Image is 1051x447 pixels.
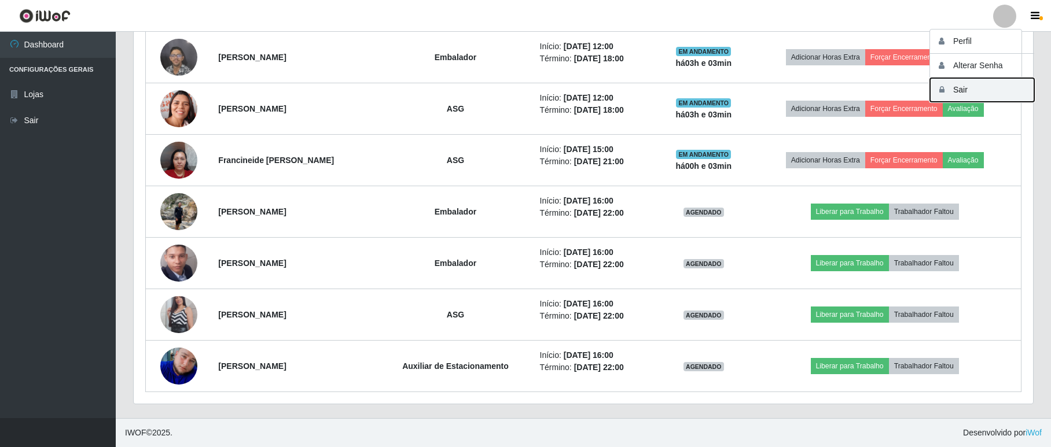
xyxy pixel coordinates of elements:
[218,258,286,268] strong: [PERSON_NAME]
[125,428,146,437] span: IWOF
[683,362,724,371] span: AGENDADO
[889,204,959,220] button: Trabalhador Faltou
[402,361,509,371] strong: Auxiliar de Estacionamento
[160,135,197,184] img: 1735852864597.jpeg
[540,156,652,168] li: Término:
[19,9,71,23] img: CoreUI Logo
[574,105,624,114] time: [DATE] 18:00
[160,32,197,82] img: 1755281483316.jpeg
[218,104,286,113] strong: [PERSON_NAME]
[865,49,943,65] button: Forçar Encerramento
[160,187,197,236] img: 1700098236719.jpeg
[540,310,652,322] li: Término:
[574,54,624,63] time: [DATE] 18:00
[676,47,731,56] span: EM ANDAMENTO
[811,204,889,220] button: Liberar para Trabalho
[447,104,464,113] strong: ASG
[963,427,1042,439] span: Desenvolvido por
[930,29,1034,54] button: Perfil
[540,207,652,219] li: Término:
[435,53,476,62] strong: Embalador
[564,299,613,308] time: [DATE] 16:00
[683,208,724,217] span: AGENDADO
[930,54,1034,78] button: Alterar Senha
[675,58,732,68] strong: há 03 h e 03 min
[160,86,197,132] img: 1691278015351.jpeg
[564,145,613,154] time: [DATE] 15:00
[447,310,464,319] strong: ASG
[540,246,652,258] li: Início:
[540,349,652,361] li: Início:
[786,101,865,117] button: Adicionar Horas Extra
[786,49,865,65] button: Adicionar Horas Extra
[675,110,732,119] strong: há 03 h e 03 min
[811,255,889,271] button: Liberar para Trabalho
[930,78,1034,102] button: Sair
[218,156,334,165] strong: Francineide [PERSON_NAME]
[125,427,172,439] span: © 2025 .
[574,311,624,320] time: [DATE] 22:00
[574,363,624,372] time: [DATE] 22:00
[683,311,724,320] span: AGENDADO
[811,358,889,374] button: Liberar para Trabalho
[1026,428,1042,437] a: iWof
[683,259,724,268] span: AGENDADO
[865,101,943,117] button: Forçar Encerramento
[540,40,652,53] li: Início:
[865,152,943,168] button: Forçar Encerramento
[435,207,476,216] strong: Embalador
[564,350,613,360] time: [DATE] 16:00
[564,247,613,257] time: [DATE] 16:00
[564,196,613,205] time: [DATE] 16:00
[943,101,984,117] button: Avaliação
[160,223,197,304] img: 1718410528864.jpeg
[676,98,731,108] span: EM ANDAMENTO
[218,310,286,319] strong: [PERSON_NAME]
[540,53,652,65] li: Término:
[786,152,865,168] button: Adicionar Horas Extra
[676,150,731,159] span: EM ANDAMENTO
[943,152,984,168] button: Avaliação
[574,260,624,269] time: [DATE] 22:00
[540,143,652,156] li: Início:
[160,282,197,348] img: 1703785575739.jpeg
[540,104,652,116] li: Término:
[889,306,959,323] button: Trabalhador Faltou
[811,306,889,323] button: Liberar para Trabalho
[540,195,652,207] li: Início:
[447,156,464,165] strong: ASG
[218,207,286,216] strong: [PERSON_NAME]
[218,53,286,62] strong: [PERSON_NAME]
[574,157,624,166] time: [DATE] 21:00
[218,361,286,371] strong: [PERSON_NAME]
[540,92,652,104] li: Início:
[540,258,652,271] li: Término:
[160,348,197,385] img: 1742494227769.jpeg
[889,358,959,374] button: Trabalhador Faltou
[675,161,732,171] strong: há 00 h e 03 min
[889,255,959,271] button: Trabalhador Faltou
[564,42,613,51] time: [DATE] 12:00
[435,258,476,268] strong: Embalador
[540,298,652,310] li: Início:
[564,93,613,102] time: [DATE] 12:00
[540,361,652,374] li: Término:
[574,208,624,217] time: [DATE] 22:00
